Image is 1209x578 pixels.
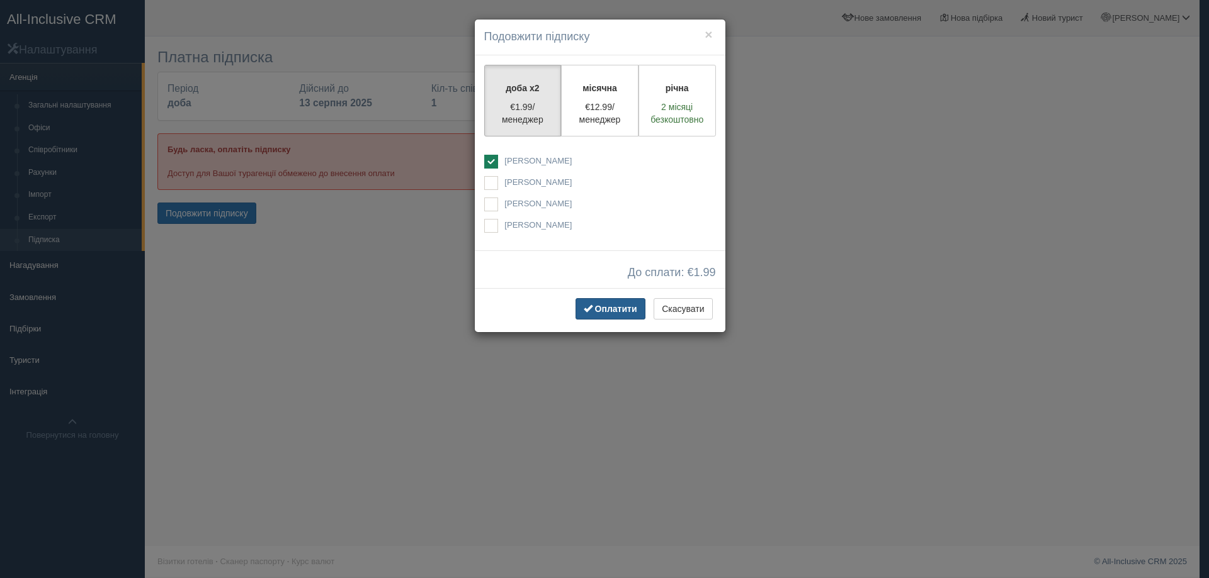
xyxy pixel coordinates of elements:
[647,82,708,94] p: річна
[628,267,716,279] span: До сплати: €
[504,220,572,230] span: [PERSON_NAME]
[569,101,630,126] p: €12.99/менеджер
[595,304,637,314] span: Оплатити
[504,177,572,187] span: [PERSON_NAME]
[492,82,553,94] p: доба x2
[705,28,712,41] button: ×
[569,82,630,94] p: місячна
[504,199,572,208] span: [PERSON_NAME]
[654,298,712,320] button: Скасувати
[492,101,553,126] p: €1.99/менеджер
[504,156,572,165] span: [PERSON_NAME]
[693,266,715,279] span: 1.99
[647,101,708,126] p: 2 місяці безкоштовно
[484,29,716,45] h4: Подовжити підписку
[576,298,645,320] button: Оплатити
